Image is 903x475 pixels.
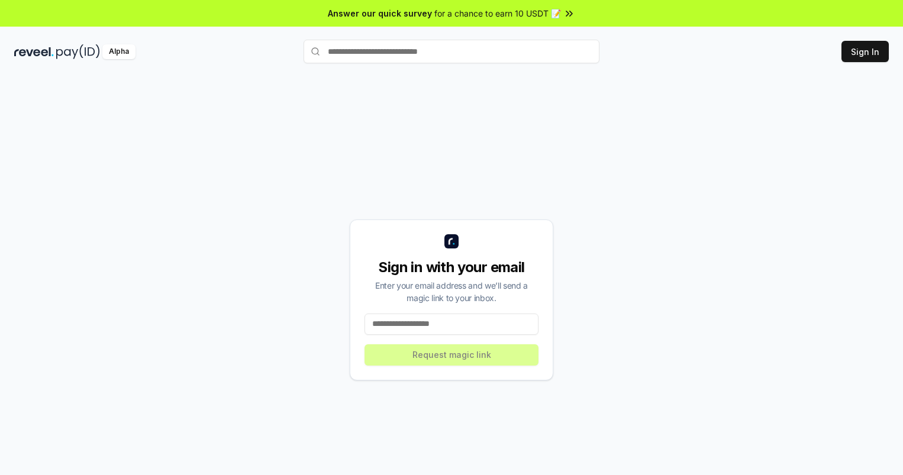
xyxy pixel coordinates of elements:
button: Sign In [841,41,889,62]
span: Answer our quick survey [328,7,432,20]
img: pay_id [56,44,100,59]
div: Sign in with your email [365,258,538,277]
div: Enter your email address and we’ll send a magic link to your inbox. [365,279,538,304]
img: logo_small [444,234,459,248]
div: Alpha [102,44,136,59]
span: for a chance to earn 10 USDT 📝 [434,7,561,20]
img: reveel_dark [14,44,54,59]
